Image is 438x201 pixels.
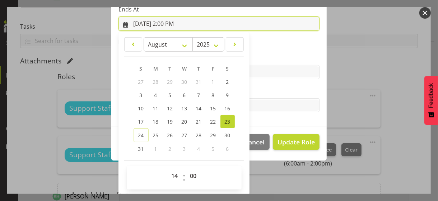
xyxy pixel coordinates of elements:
[424,76,438,125] button: Feedback - Show survey
[138,78,144,85] span: 27
[192,115,206,128] a: 21
[118,16,320,31] input: Click to select...
[134,142,149,155] a: 31
[197,92,200,99] span: 7
[153,132,159,139] span: 25
[206,75,220,88] a: 1
[196,105,202,112] span: 14
[153,78,159,85] span: 28
[192,88,206,102] a: 7
[138,145,144,152] span: 31
[182,65,187,72] span: W
[169,145,172,152] span: 2
[177,102,192,115] a: 13
[245,137,265,147] span: Cancel
[169,65,172,72] span: T
[140,65,143,72] span: S
[149,115,163,128] a: 18
[220,115,235,128] a: 23
[226,145,229,152] span: 6
[196,78,202,85] span: 31
[163,102,177,115] a: 12
[154,92,157,99] span: 4
[210,118,216,125] span: 22
[240,134,269,150] button: Cancel
[220,128,235,142] a: 30
[212,65,214,72] span: F
[177,88,192,102] a: 6
[226,92,229,99] span: 9
[149,88,163,102] a: 4
[278,137,315,147] span: Update Role
[182,105,187,112] span: 13
[226,65,229,72] span: S
[226,78,229,85] span: 2
[167,118,173,125] span: 19
[183,92,186,99] span: 6
[225,132,230,139] span: 30
[140,92,143,99] span: 3
[197,65,200,72] span: T
[206,128,220,142] a: 29
[149,102,163,115] a: 11
[153,118,159,125] span: 18
[163,115,177,128] a: 19
[167,105,173,112] span: 12
[210,132,216,139] span: 29
[196,118,202,125] span: 21
[154,145,157,152] span: 1
[197,145,200,152] span: 4
[149,128,163,142] a: 25
[153,105,159,112] span: 11
[428,83,434,108] span: Feedback
[134,115,149,128] a: 17
[182,132,187,139] span: 27
[273,134,320,150] button: Update Role
[177,115,192,128] a: 20
[220,75,235,88] a: 2
[225,118,230,125] span: 23
[138,118,144,125] span: 17
[206,88,220,102] a: 8
[177,128,192,142] a: 27
[220,88,235,102] a: 9
[192,102,206,115] a: 14
[183,169,185,187] span: :
[183,145,186,152] span: 3
[206,115,220,128] a: 22
[134,102,149,115] a: 10
[196,132,202,139] span: 28
[225,105,230,112] span: 16
[138,105,144,112] span: 10
[138,132,144,139] span: 24
[192,128,206,142] a: 28
[210,105,216,112] span: 15
[182,118,187,125] span: 20
[134,128,149,142] a: 24
[167,78,173,85] span: 29
[163,88,177,102] a: 5
[212,78,215,85] span: 1
[118,5,320,14] label: Ends At
[182,78,187,85] span: 30
[167,132,173,139] span: 26
[169,92,172,99] span: 5
[163,128,177,142] a: 26
[212,145,215,152] span: 5
[153,65,158,72] span: M
[220,102,235,115] a: 16
[134,88,149,102] a: 3
[212,92,215,99] span: 8
[206,102,220,115] a: 15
